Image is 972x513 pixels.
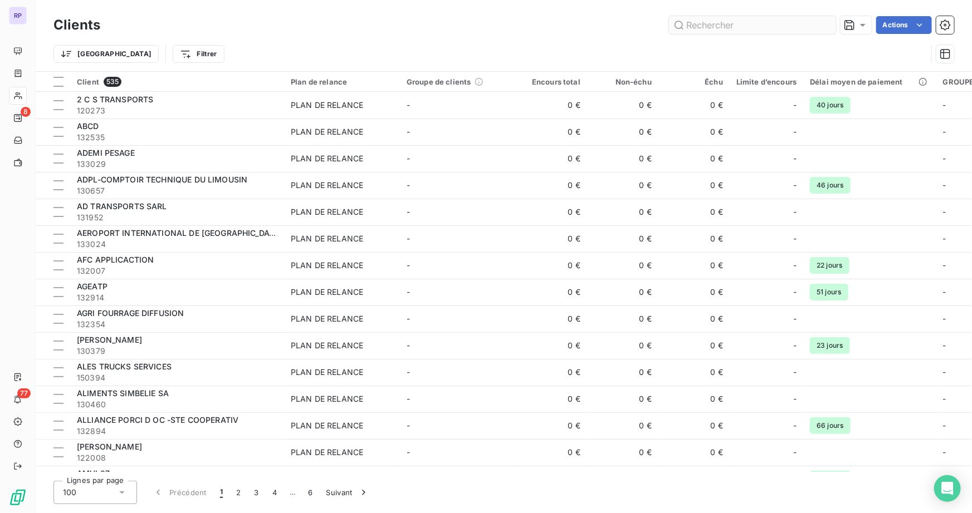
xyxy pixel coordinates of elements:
td: 0 € [516,332,587,359]
span: ALLIANCE PORCI D OC -STE COOPERATIV [77,415,238,425]
input: Rechercher [669,16,836,34]
span: 131952 [77,212,277,223]
span: - [943,127,946,136]
span: - [793,367,797,378]
span: 46 jours [810,177,850,194]
div: RP [9,7,27,24]
td: 0 € [658,412,730,439]
span: 33 jours [810,471,850,487]
td: 0 € [658,439,730,466]
span: - [943,447,946,457]
span: - [407,314,410,323]
span: - [943,207,946,216]
span: 122008 [77,452,277,463]
button: 4 [266,481,284,504]
td: 0 € [516,252,587,279]
span: 132914 [77,292,277,303]
span: - [943,234,946,243]
td: 0 € [658,199,730,225]
span: 100 [63,487,76,498]
td: 390 € [516,466,587,492]
span: 133029 [77,159,277,170]
span: - [943,154,946,163]
div: PLAN DE RELANCE [291,180,363,191]
span: - [793,313,797,324]
span: 40 jours [810,97,850,114]
div: PLAN DE RELANCE [291,340,363,351]
span: - [793,153,797,164]
span: ADEMI PESAGE [77,148,135,157]
span: - [407,100,410,110]
span: 51 jours [810,284,848,300]
td: 0 € [658,92,730,119]
td: 0 € [516,279,587,305]
td: 0 € [516,359,587,386]
td: 0 € [516,412,587,439]
span: - [407,341,410,350]
span: ALIMENTS SIMBELIE SA [77,388,169,398]
button: 2 [229,481,247,504]
button: Filtrer [173,45,224,63]
span: - [407,287,410,297]
td: 0 € [658,386,730,412]
div: PLAN DE RELANCE [291,153,363,164]
span: - [793,233,797,244]
span: - [407,180,410,190]
span: AFC APPLICACTION [77,255,154,264]
div: Délai moyen de paiement [810,77,929,86]
div: PLAN DE RELANCE [291,233,363,244]
div: PLAN DE RELANCE [291,100,363,111]
td: 0 € [516,225,587,252]
div: PLAN DE RELANCE [291,367,363,378]
h3: Clients [53,15,100,35]
div: Limite d’encours [736,77,797,86]
td: 0 € [516,439,587,466]
span: - [793,100,797,111]
div: PLAN DE RELANCE [291,287,363,298]
span: Groupe de clients [407,77,471,86]
button: [GEOGRAPHIC_DATA] [53,45,159,63]
td: 0 € [658,172,730,199]
span: - [407,127,410,136]
div: Open Intercom Messenger [934,475,961,502]
span: 8 [21,107,31,117]
span: AGRI FOURRAGE DIFFUSION [77,308,184,318]
td: 0 € [516,145,587,172]
td: 0 € [587,439,658,466]
span: 150394 [77,372,277,383]
span: AEROPORT INTERNATIONAL DE [GEOGRAPHIC_DATA] [77,228,282,238]
span: 120273 [77,105,277,116]
div: PLAN DE RELANCE [291,313,363,324]
td: 0 € [658,252,730,279]
td: 0 € [587,92,658,119]
td: 0 € [587,145,658,172]
td: 0 € [587,412,658,439]
div: Non-échu [594,77,652,86]
div: PLAN DE RELANCE [291,420,363,431]
span: - [943,341,946,350]
span: 133024 [77,239,277,250]
td: 0 € [658,119,730,145]
td: 0 € [587,279,658,305]
span: - [793,126,797,137]
td: 0 € [587,252,658,279]
div: Encours total [522,77,580,86]
span: - [943,367,946,377]
div: PLAN DE RELANCE [291,447,363,458]
span: - [793,287,797,298]
span: ALES TRUCKS SERVICES [77,362,172,371]
span: - [407,207,410,216]
div: PLAN DE RELANCE [291,126,363,137]
td: 0 € [587,359,658,386]
td: 0 € [587,466,658,492]
td: 0 € [516,119,587,145]
span: - [407,447,410,457]
span: 66 jours [810,417,850,434]
button: Suivant [320,481,376,504]
span: AGEATP [77,282,108,291]
span: 2 C S TRANSPORTS [77,95,153,104]
div: Plan de relance [291,77,393,86]
span: - [793,206,797,218]
span: - [407,367,410,377]
span: 22 jours [810,257,849,274]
